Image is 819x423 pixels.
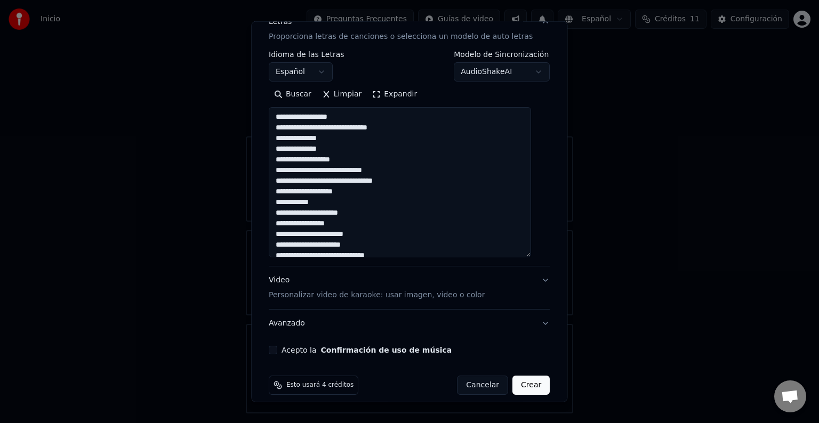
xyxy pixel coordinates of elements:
[269,310,550,337] button: Avanzado
[269,266,550,309] button: VideoPersonalizar video de karaoke: usar imagen, video o color
[454,51,550,58] label: Modelo de Sincronización
[269,275,485,300] div: Video
[269,17,292,27] div: Letras
[457,376,509,395] button: Cancelar
[269,86,317,103] button: Buscar
[269,31,533,42] p: Proporciona letras de canciones o selecciona un modelo de auto letras
[269,290,485,300] p: Personalizar video de karaoke: usar imagen, video o color
[269,51,550,266] div: LetrasProporciona letras de canciones o selecciona un modelo de auto letras
[269,8,550,51] button: LetrasProporciona letras de canciones o selecciona un modelo de auto letras
[286,381,354,389] span: Esto usará 4 créditos
[269,51,344,58] label: Idioma de las Letras
[512,376,550,395] button: Crear
[321,346,452,354] button: Acepto la
[317,86,367,103] button: Limpiar
[282,346,452,354] label: Acepto la
[367,86,423,103] button: Expandir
